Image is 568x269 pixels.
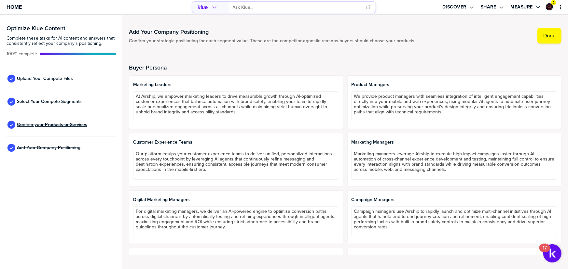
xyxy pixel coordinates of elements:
a: Edit Profile [545,3,554,11]
span: Complete these tasks for AI content and answers that consistently reflect your company’s position... [7,36,116,46]
textarea: At Airship, we empower marketing leaders to drive measurable growth through AI-optimized customer... [133,91,339,122]
span: Confirm your strategic positioning for each segment value. These are the competitor-agnostic reas... [129,38,415,44]
span: Marketing Leaders [133,82,339,87]
span: Campaign Managers [352,197,557,202]
label: Measure [511,4,533,10]
div: Graham Tutti [546,3,553,10]
span: Confirm your Products or Services [17,122,87,127]
span: Marketing Managers [352,140,557,145]
h2: Buyer Persona [129,64,561,71]
span: 2 [553,0,555,5]
span: Customer Experience Teams [133,140,339,145]
button: Done [537,28,561,44]
label: Share [481,4,496,10]
span: Select Your Compete Segments [17,99,82,104]
textarea: We provide product managers with seamless integration of intelligent engagement capabilities dire... [352,91,557,122]
span: Active [7,51,37,57]
span: Product Managers [352,82,557,87]
span: Customer Engagement Leaders [352,255,557,260]
input: Ask Klue... [233,2,362,13]
img: ee1355cada6433fc92aa15fbfe4afd43-sml.png [547,4,552,10]
h3: Optimize Klue Content [7,25,116,31]
h1: Add Your Company Positioning [129,28,415,36]
textarea: Marketing managers leverage Airship to execute high-impact campaigns faster through AI automation... [352,149,557,180]
span: Marketing Analysts [133,255,339,260]
textarea: Campaign managers use Airship to rapidly launch and optimize multi-channel initiatives through AI... [352,206,557,237]
label: Done [543,32,556,39]
span: Upload Your Compete Files [17,76,73,81]
button: Open Resource Center, 17 new notifications [543,244,561,263]
span: Home [7,4,22,10]
textarea: For digital marketing managers, we deliver an AI-powered engine to optimize conversion paths acro... [133,206,339,237]
label: Discover [442,4,466,10]
div: 17 [543,248,547,256]
span: Add Your Company Positioning [17,145,80,150]
span: Digital Marketing Managers [133,197,339,202]
textarea: Our platform equips your customer experience teams to deliver unified, personalized interactions ... [133,149,339,180]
